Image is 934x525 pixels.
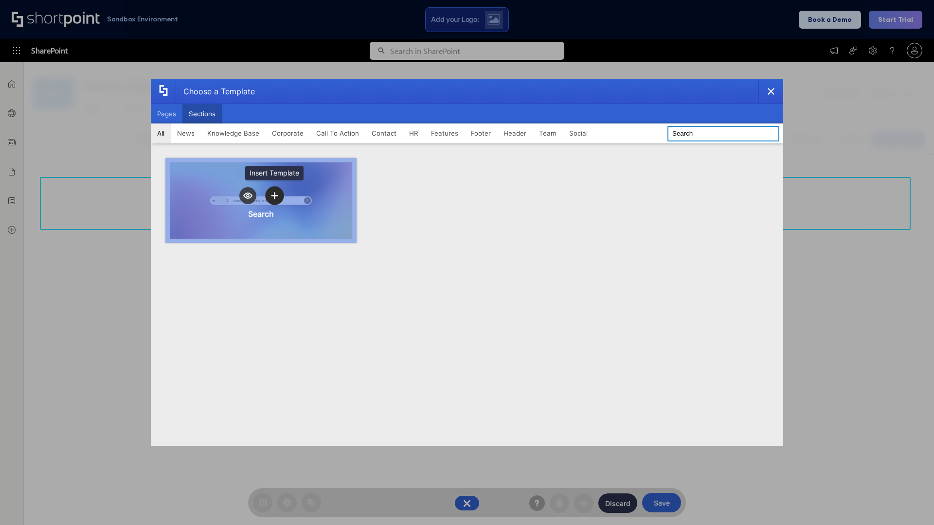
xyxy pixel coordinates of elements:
button: Contact [365,123,403,143]
div: template selector [151,79,783,446]
input: Search [667,126,779,141]
iframe: Chat Widget [759,412,934,525]
button: News [171,123,201,143]
div: Choose a Template [176,79,255,104]
button: Features [425,123,465,143]
button: Corporate [266,123,310,143]
div: Search [248,209,274,219]
button: All [151,123,171,143]
button: HR [403,123,425,143]
button: Header [497,123,533,143]
button: Team [533,123,563,143]
button: Sections [182,104,222,123]
button: Call To Action [310,123,365,143]
button: Knowledge Base [201,123,266,143]
button: Footer [465,123,497,143]
button: Pages [151,104,182,123]
button: Social [563,123,594,143]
